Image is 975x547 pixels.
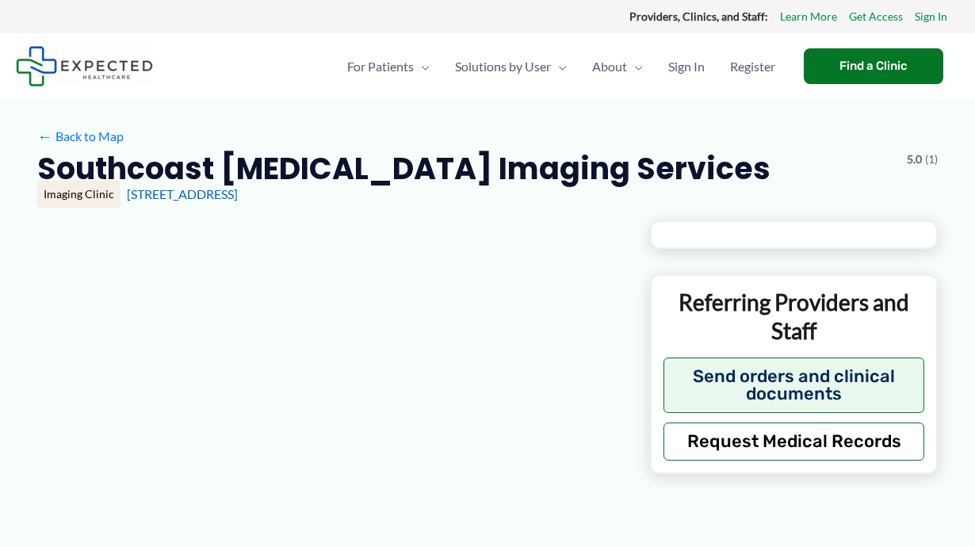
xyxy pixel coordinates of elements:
button: Send orders and clinical documents [663,358,924,413]
a: Sign In [915,6,947,27]
h2: Southcoast [MEDICAL_DATA] Imaging Services [37,149,770,188]
div: Imaging Clinic [37,181,120,208]
span: Solutions by User [455,39,551,94]
a: ←Back to Map [37,124,124,148]
span: About [592,39,627,94]
a: Get Access [849,6,903,27]
nav: Primary Site Navigation [335,39,788,94]
a: Learn More [780,6,837,27]
a: [STREET_ADDRESS] [127,186,238,201]
span: For Patients [347,39,414,94]
span: Menu Toggle [627,39,643,94]
a: Find a Clinic [804,48,943,84]
span: Register [730,39,775,94]
a: AboutMenu Toggle [579,39,656,94]
img: Expected Healthcare Logo - side, dark font, small [16,46,153,86]
a: For PatientsMenu Toggle [335,39,442,94]
a: Solutions by UserMenu Toggle [442,39,579,94]
button: Request Medical Records [663,423,924,461]
span: ← [37,128,52,143]
a: Register [717,39,788,94]
span: Menu Toggle [551,39,567,94]
a: Sign In [656,39,717,94]
strong: Providers, Clinics, and Staff: [629,10,768,23]
span: Sign In [668,39,705,94]
span: (1) [925,149,938,170]
span: 5.0 [907,149,922,170]
span: Menu Toggle [414,39,430,94]
p: Referring Providers and Staff [663,288,924,346]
